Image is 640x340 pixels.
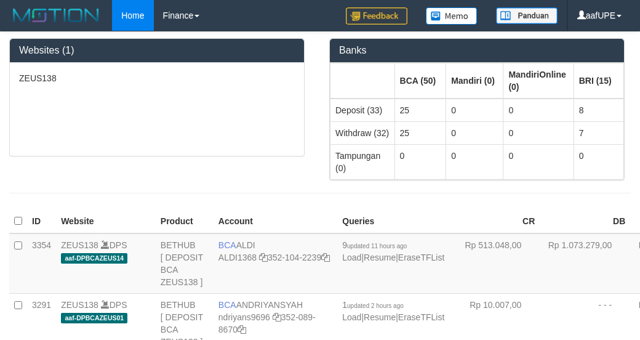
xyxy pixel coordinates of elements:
[503,99,574,122] td: 0
[56,209,156,233] th: Website
[61,253,127,264] span: aaf-DPBCAZEUS14
[503,144,574,179] td: 0
[347,243,407,249] span: updated 11 hours ago
[259,253,268,262] a: Copy ALDI1368 to clipboard
[19,45,295,56] h3: Websites (1)
[449,209,540,233] th: CR
[574,121,623,144] td: 7
[342,240,444,262] span: | |
[321,253,330,262] a: Copy 3521042239 to clipboard
[394,63,446,99] th: Group: activate to sort column ascending
[61,313,127,323] span: aaf-DPBCAZEUS01
[238,325,246,334] a: Copy 3520898670 to clipboard
[347,302,404,309] span: updated 2 hours ago
[449,233,540,294] td: Rp 513.048,00
[61,240,98,250] a: ZEUS138
[27,233,56,294] td: 3354
[342,253,361,262] a: Load
[218,300,236,310] span: BCA
[218,253,257,262] a: ALDI1368
[339,45,615,56] h3: Banks
[446,144,503,179] td: 0
[61,300,98,310] a: ZEUS138
[398,312,444,322] a: EraseTFList
[503,121,574,144] td: 0
[446,99,503,122] td: 0
[214,233,337,294] td: ALDI 352-104-2239
[574,63,623,99] th: Group: activate to sort column ascending
[364,253,396,262] a: Resume
[426,7,478,25] img: Button%20Memo.svg
[346,7,407,25] img: Feedback.jpg
[342,300,404,310] span: 1
[342,300,444,322] span: | |
[394,121,446,144] td: 25
[214,209,337,233] th: Account
[364,312,396,322] a: Resume
[27,209,56,233] th: ID
[496,7,558,24] img: panduan.png
[156,233,214,294] td: BETHUB [ DEPOSIT BCA ZEUS138 ]
[574,144,623,179] td: 0
[540,209,630,233] th: DB
[156,209,214,233] th: Product
[273,312,281,322] a: Copy ndriyans9696 to clipboard
[9,6,103,25] img: MOTION_logo.png
[394,99,446,122] td: 25
[446,121,503,144] td: 0
[19,72,295,84] p: ZEUS138
[56,233,156,294] td: DPS
[330,144,395,179] td: Tampungan (0)
[446,63,503,99] th: Group: activate to sort column ascending
[337,209,449,233] th: Queries
[342,240,407,250] span: 9
[218,312,270,322] a: ndriyans9696
[342,312,361,322] a: Load
[574,99,623,122] td: 8
[398,253,444,262] a: EraseTFList
[540,233,630,294] td: Rp 1.073.279,00
[394,144,446,179] td: 0
[503,63,574,99] th: Group: activate to sort column ascending
[218,240,236,250] span: BCA
[330,63,395,99] th: Group: activate to sort column ascending
[330,99,395,122] td: Deposit (33)
[330,121,395,144] td: Withdraw (32)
